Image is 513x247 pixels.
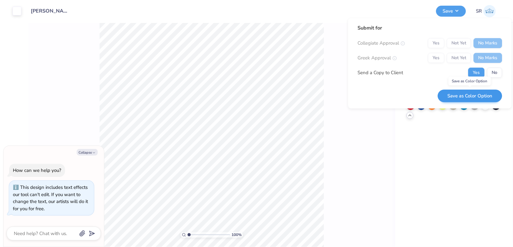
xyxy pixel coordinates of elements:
button: Collapse [77,149,98,156]
img: Srishti Rawat [483,5,496,17]
div: Submit for [357,24,502,32]
span: 100 % [232,232,242,238]
button: No [487,68,502,78]
div: Send a Copy to Client [357,69,403,76]
input: Untitled Design [26,5,72,17]
button: Yes [468,68,484,78]
div: How can we help you? [13,167,61,173]
div: Save as Color Option [449,77,491,85]
span: SR [476,8,482,15]
button: Save [436,6,466,17]
a: SR [476,5,496,17]
button: Save as Color Option [438,90,502,102]
div: This design includes text effects our tool can't edit. If you want to change the text, our artist... [13,184,88,212]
